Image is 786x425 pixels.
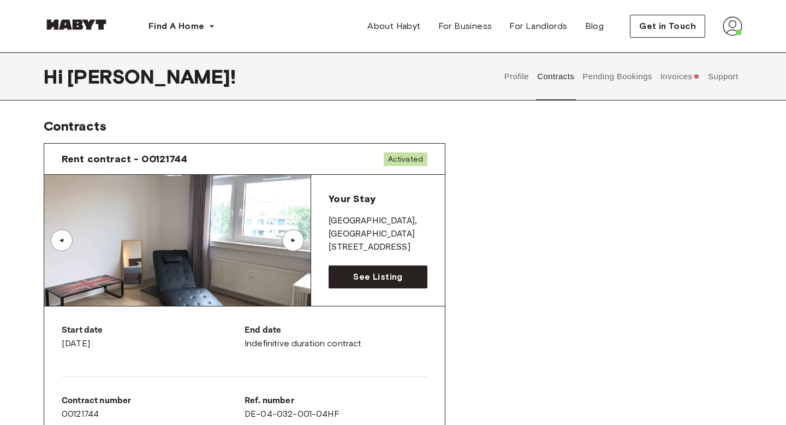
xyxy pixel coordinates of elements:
p: Contract number [62,394,245,408]
img: Habyt [44,19,109,30]
span: Hi [44,65,67,88]
span: Activated [384,152,427,166]
a: See Listing [329,265,427,288]
button: Contracts [536,52,576,101]
div: DE-04-032-001-04HF [245,394,427,421]
a: Blog [576,15,613,37]
span: For Business [438,20,492,33]
p: Start date [62,324,245,337]
a: For Landlords [501,15,576,37]
img: avatar [723,16,742,36]
p: Ref. number [245,394,427,408]
div: Indefinitive duration contract [245,324,427,350]
span: Blog [585,20,604,33]
span: For Landlords [509,20,567,33]
button: Support [706,52,740,101]
div: [DATE] [62,324,245,350]
p: [STREET_ADDRESS] [329,241,427,254]
a: For Business [430,15,501,37]
div: ▲ [56,237,67,244]
p: End date [245,324,427,337]
p: [GEOGRAPHIC_DATA] , [GEOGRAPHIC_DATA] [329,215,427,241]
button: Invoices [659,52,701,101]
a: About Habyt [359,15,429,37]
span: Find A Home [148,20,204,33]
div: ▲ [288,237,299,244]
span: Contracts [44,118,106,134]
span: About Habyt [367,20,420,33]
span: [PERSON_NAME] ! [67,65,236,88]
button: Pending Bookings [581,52,654,101]
span: See Listing [353,270,402,284]
div: 00121744 [62,394,245,421]
span: Rent contract - 00121744 [62,152,188,166]
button: Find A Home [140,15,224,37]
span: Get in Touch [639,20,696,33]
div: user profile tabs [500,52,742,101]
button: Profile [503,52,531,101]
img: Image of the room [44,175,311,306]
button: Get in Touch [630,15,705,38]
span: Your Stay [329,193,375,205]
